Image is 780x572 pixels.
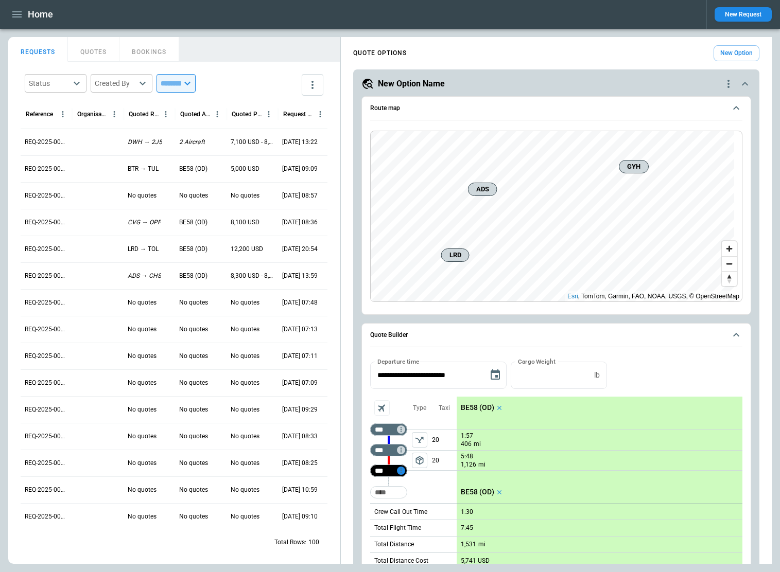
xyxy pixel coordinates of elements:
[231,298,259,307] p: No quotes
[461,557,490,565] p: 5,741 USD
[282,298,318,307] p: 09/25/2025 07:48
[282,245,318,254] p: 09/25/2025 20:54
[567,293,578,300] a: Esri
[25,379,68,387] p: REQ-2025-000306
[159,108,172,121] button: Quoted Route column menu
[128,298,157,307] p: No quotes
[461,453,473,460] p: 5:48
[108,108,121,121] button: Organisation column menu
[282,352,318,361] p: 09/25/2025 07:11
[25,245,68,254] p: REQ-2025-000311
[179,245,207,254] p: BE58 (OD)
[518,357,556,366] label: Cargo Weight
[413,404,426,413] p: Type
[472,184,492,194] span: ADS
[474,440,481,449] p: mi
[231,512,259,521] p: No quotes
[461,403,494,412] p: BE58 (OD)
[179,486,208,494] p: No quotes
[314,108,327,121] button: Request Created At (UTC-05:00) column menu
[231,379,259,387] p: No quotes
[461,460,476,469] p: 1,126
[128,512,157,521] p: No quotes
[231,165,259,173] p: 5,000 USD
[370,324,742,347] button: Quote Builder
[25,432,68,441] p: REQ-2025-000304
[722,271,737,286] button: Reset bearing to north
[128,272,161,280] p: ADS → CHS
[128,486,157,494] p: No quotes
[179,218,207,227] p: BE58 (OD)
[722,78,735,90] div: quote-option-actions
[128,191,157,200] p: No quotes
[714,45,759,61] button: New Option
[478,460,486,469] p: mi
[414,455,425,466] span: package_2
[231,325,259,334] p: No quotes
[211,108,224,121] button: Quoted Aircraft column menu
[374,540,414,549] p: Total Distance
[179,272,207,280] p: BE58 (OD)
[231,459,259,468] p: No quotes
[412,432,427,448] button: left aligned
[282,459,318,468] p: 09/24/2025 08:25
[95,78,136,88] div: Created By
[25,165,68,173] p: REQ-2025-000314
[282,218,318,227] p: 09/26/2025 08:36
[179,379,208,387] p: No quotes
[179,352,208,361] p: No quotes
[378,78,445,90] h5: New Option Name
[623,162,644,172] span: GYH
[128,138,162,147] p: DWH → 2J5
[25,405,68,414] p: REQ-2025-000305
[412,453,427,468] button: left aligned
[594,371,600,380] p: lb
[308,538,319,547] p: 100
[179,432,208,441] p: No quotes
[432,451,457,470] p: 20
[282,512,318,521] p: 09/23/2025 09:10
[412,453,427,468] span: Type of sector
[231,245,263,254] p: 12,200 USD
[179,298,208,307] p: No quotes
[715,7,772,22] button: New Request
[25,459,68,468] p: REQ-2025-000303
[179,165,207,173] p: BE58 (OD)
[25,218,68,227] p: REQ-2025-000312
[262,108,275,121] button: Quoted Price column menu
[361,78,751,90] button: New Option Namequote-option-actions
[8,37,68,62] button: REQUESTS
[722,256,737,271] button: Zoom out
[179,459,208,468] p: No quotes
[179,138,205,147] p: 2 Aircraft
[231,352,259,361] p: No quotes
[439,404,450,413] p: Taxi
[353,51,407,56] h4: QUOTE OPTIONS
[377,357,420,366] label: Departure time
[231,272,274,280] p: 8,300 USD - 8,600 USD
[282,165,318,173] p: 09/26/2025 09:09
[371,131,734,302] canvas: Map
[119,37,179,62] button: BOOKINGS
[128,165,159,173] p: BTR → TUL
[232,111,262,118] div: Quoted Price
[485,365,506,385] button: Choose date, selected date is Sep 29, 2025
[231,218,259,227] p: 8,100 USD
[68,37,119,62] button: QUOTES
[179,325,208,334] p: No quotes
[282,379,318,387] p: 09/25/2025 07:09
[231,405,259,414] p: No quotes
[180,111,211,118] div: Quoted Aircraft
[29,78,70,88] div: Status
[128,405,157,414] p: No quotes
[77,111,108,118] div: Organisation
[282,191,318,200] p: 09/26/2025 08:57
[231,432,259,441] p: No quotes
[128,379,157,387] p: No quotes
[25,512,68,521] p: REQ-2025-000301
[179,191,208,200] p: No quotes
[478,540,486,549] p: mi
[461,488,494,496] p: BE58 (OD)
[26,111,53,118] div: Reference
[461,440,472,449] p: 406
